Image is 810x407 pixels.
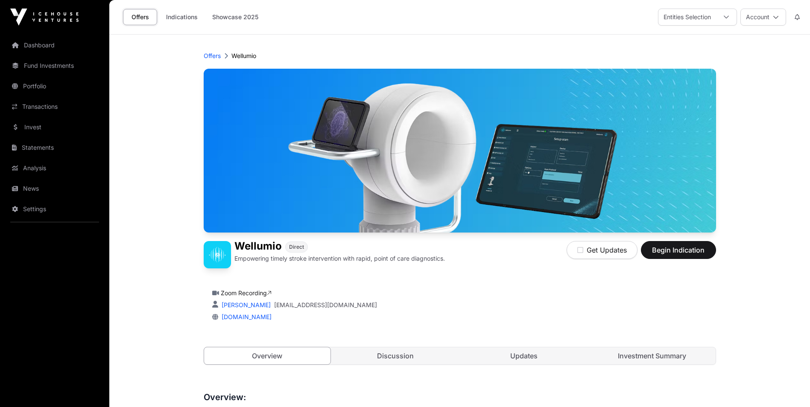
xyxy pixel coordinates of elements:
[220,301,271,308] a: [PERSON_NAME]
[641,241,716,259] button: Begin Indication
[204,347,716,364] nav: Tabs
[332,347,459,364] a: Discussion
[204,347,331,365] a: Overview
[218,313,272,320] a: [DOMAIN_NAME]
[204,69,716,233] img: Wellumio
[7,97,102,116] a: Transactions
[589,347,716,364] a: Investment Summary
[123,9,157,25] a: Offers
[7,118,102,137] a: Invest
[7,36,102,55] a: Dashboard
[204,241,231,268] img: Wellumio
[740,9,786,26] button: Account
[7,138,102,157] a: Statements
[567,241,637,259] button: Get Updates
[7,159,102,177] a: Analysis
[234,241,282,253] h1: Wellumio
[461,347,588,364] a: Updates
[7,56,102,75] a: Fund Investments
[10,9,79,26] img: Icehouse Ventures Logo
[221,289,272,297] a: Zoom Recording
[7,200,102,218] a: Settings
[7,179,102,198] a: News
[289,244,304,250] span: Direct
[207,9,264,25] a: Showcase 2025
[204,390,716,404] h3: Overview:
[231,52,256,60] p: Wellumio
[234,254,445,263] p: Empowering timely stroke intervention with rapid, point of care diagnostics.
[204,52,221,60] a: Offers
[652,245,705,255] span: Begin Indication
[767,366,810,407] iframe: Chat Widget
[658,9,716,25] div: Entities Selection
[7,77,102,96] a: Portfolio
[641,250,716,258] a: Begin Indication
[274,301,377,309] a: [EMAIL_ADDRESS][DOMAIN_NAME]
[161,9,203,25] a: Indications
